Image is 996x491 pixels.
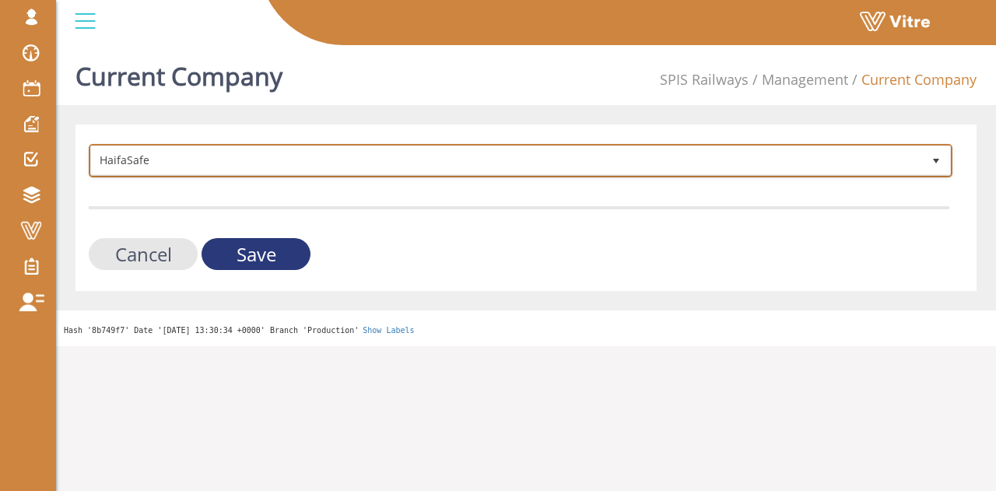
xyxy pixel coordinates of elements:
span: select [922,146,950,174]
a: Show Labels [363,326,414,335]
li: Current Company [848,70,977,90]
input: Save [202,238,310,270]
a: SPIS Railways [660,70,749,89]
input: Cancel [89,238,198,270]
li: Management [749,70,848,90]
h1: Current Company [75,39,282,105]
span: Hash '8b749f7' Date '[DATE] 13:30:34 +0000' Branch 'Production' [64,326,359,335]
span: HaifaSafe [91,146,922,174]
